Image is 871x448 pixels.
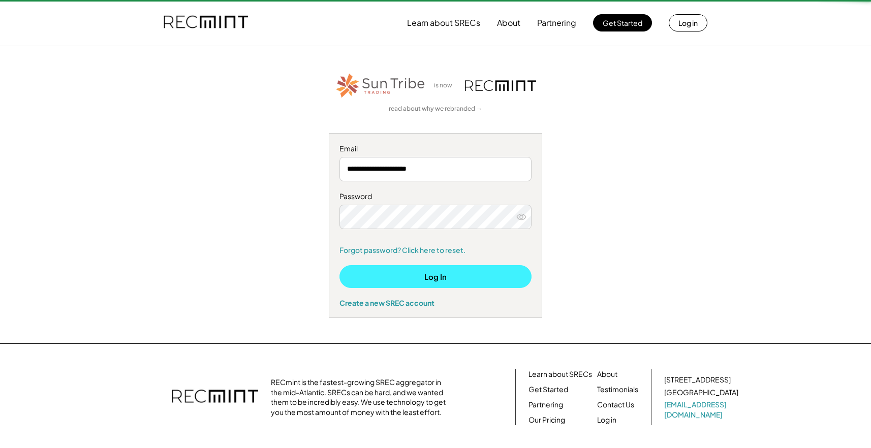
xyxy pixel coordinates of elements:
img: STT_Horizontal_Logo%2B-%2BColor.png [335,72,426,100]
a: Our Pricing [528,415,565,425]
a: read about why we rebranded → [389,105,482,113]
div: is now [431,81,460,90]
img: recmint-logotype%403x.png [465,80,536,91]
button: About [497,13,520,33]
button: Partnering [537,13,576,33]
a: Testimonials [597,385,638,395]
div: Email [339,144,532,154]
a: Forgot password? Click here to reset. [339,245,532,255]
div: [GEOGRAPHIC_DATA] [664,388,738,398]
a: Learn about SRECs [528,369,592,379]
button: Get Started [593,14,652,31]
button: Learn about SRECs [407,13,480,33]
div: [STREET_ADDRESS] [664,375,731,385]
div: Password [339,191,532,202]
a: Contact Us [597,400,634,410]
button: Log In [339,265,532,288]
a: Partnering [528,400,563,410]
a: Log in [597,415,616,425]
div: RECmint is the fastest-growing SREC aggregator in the mid-Atlantic. SRECs can be hard, and we wan... [271,377,451,417]
div: Create a new SREC account [339,298,532,307]
img: recmint-logotype%403x.png [172,379,258,415]
button: Log in [669,14,707,31]
img: recmint-logotype%403x.png [164,6,248,40]
a: Get Started [528,385,568,395]
a: About [597,369,617,379]
a: [EMAIL_ADDRESS][DOMAIN_NAME] [664,400,740,420]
